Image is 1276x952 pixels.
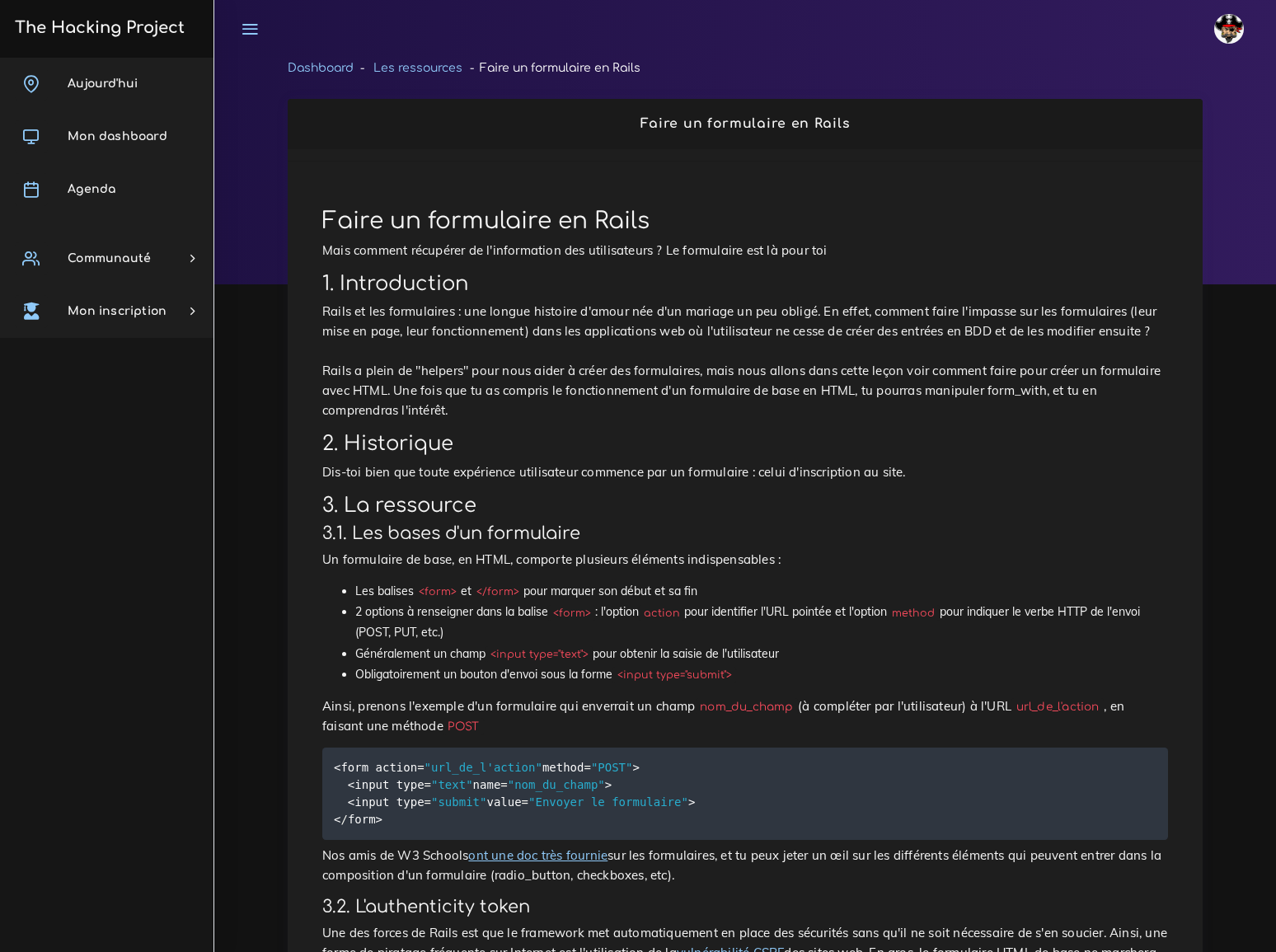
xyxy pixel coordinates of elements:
[548,605,595,621] code: <form>
[10,19,185,37] h3: The Hacking Project
[334,758,695,828] code: <form action method > <input type name > <input type value > < form>
[431,795,486,809] span: "submit"
[425,778,431,791] span: =
[1011,698,1104,715] code: url_de_l'action
[322,208,1168,236] h1: Faire un formulaire en Rails
[612,667,736,683] code: <input type="submit">
[443,718,484,735] code: POST
[322,494,1168,518] h2: 3. La ressource
[322,897,1168,917] h3: 3.2. L'authenticity token
[340,813,347,826] span: /
[696,698,799,715] code: nom_du_champ
[355,664,1168,685] li: Obligatoirement un bouton d'envoi sous la forme
[322,241,1168,260] p: Mais comment récupérer de l'information des utilisateurs ? Le formulaire est là pour toi
[355,644,1168,664] li: Généralement un champ pour obtenir la saisie de l'utilisateur
[322,696,1168,736] p: Ainsi, prenons l'exemple d'un formulaire qui enverrait un champ (à compléter par l'utilisateur) à...
[1214,14,1244,44] img: avatar
[468,847,608,863] a: ont une doc très fournie
[68,130,167,143] span: Mon dashboard
[373,62,462,74] a: Les ressources
[322,550,1168,570] p: Un formulaire de base, en HTML, comporte plusieurs éléments indispensables :
[322,462,1168,482] p: Dis-toi bien que toute expérience utilisateur commence par un formulaire : celui d'inscription au...
[462,58,640,78] li: Faire un formulaire en Rails
[887,605,939,621] code: method
[355,602,1168,643] li: 2 options à renseigner dans la balise : l'option pour identifier l'URL pointée et l'option pour i...
[425,761,542,774] span: "url_de_l'action"
[639,605,684,621] code: action
[486,646,593,663] code: <input type="text">
[417,761,424,774] span: =
[322,846,1168,885] p: Nos amis de W3 Schools sur les formulaires, et tu peux jeter un œil sur les différents éléments q...
[471,584,523,600] code: </form>
[68,305,167,317] span: Mon inscription
[355,581,1168,602] li: Les balises et pour marquer son début et sa fin
[322,432,1168,456] h2: 2. Historique
[591,761,633,774] span: "POST"
[500,778,507,791] span: =
[584,761,590,774] span: =
[522,795,528,809] span: =
[68,77,138,90] span: Aujourd'hui
[288,62,354,74] a: Dashboard
[508,778,605,791] span: "nom_du_champ"
[528,795,688,809] span: "Envoyer le formulaire"
[322,272,1168,296] h2: 1. Introduction
[68,252,151,265] span: Communauté
[425,795,431,809] span: =
[305,116,1185,132] h2: Faire un formulaire en Rails
[414,584,461,600] code: <form>
[431,778,473,791] span: "text"
[322,523,1168,544] h3: 3.1. Les bases d'un formulaire
[322,302,1168,420] p: Rails et les formulaires : une longue histoire d'amour née d'un mariage un peu obligé. En effet, ...
[68,183,115,195] span: Agenda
